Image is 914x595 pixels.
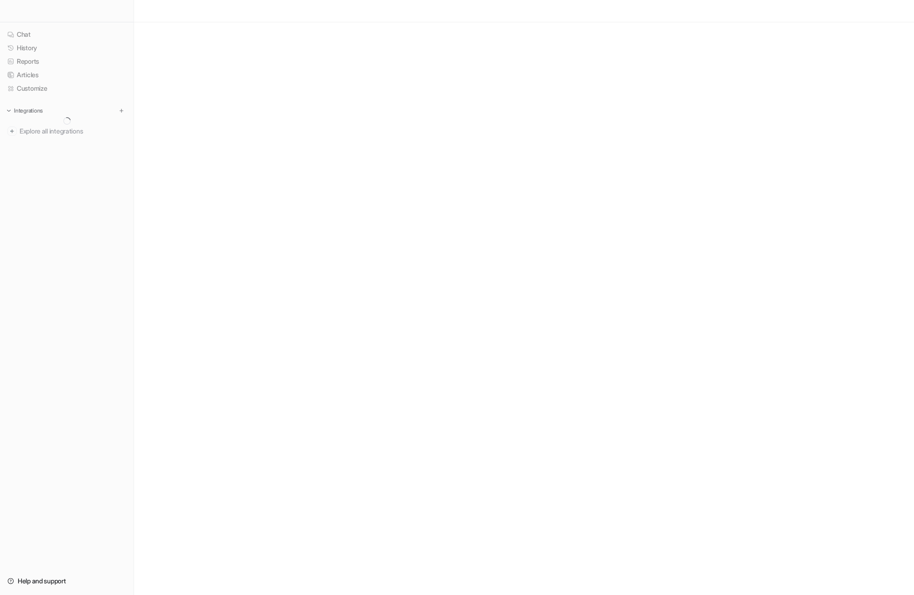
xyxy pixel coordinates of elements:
[6,107,12,114] img: expand menu
[4,575,130,588] a: Help and support
[4,125,130,138] a: Explore all integrations
[118,107,125,114] img: menu_add.svg
[14,107,43,114] p: Integrations
[7,127,17,136] img: explore all integrations
[4,41,130,54] a: History
[4,68,130,81] a: Articles
[4,82,130,95] a: Customize
[4,106,46,115] button: Integrations
[20,124,126,139] span: Explore all integrations
[4,55,130,68] a: Reports
[4,28,130,41] a: Chat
